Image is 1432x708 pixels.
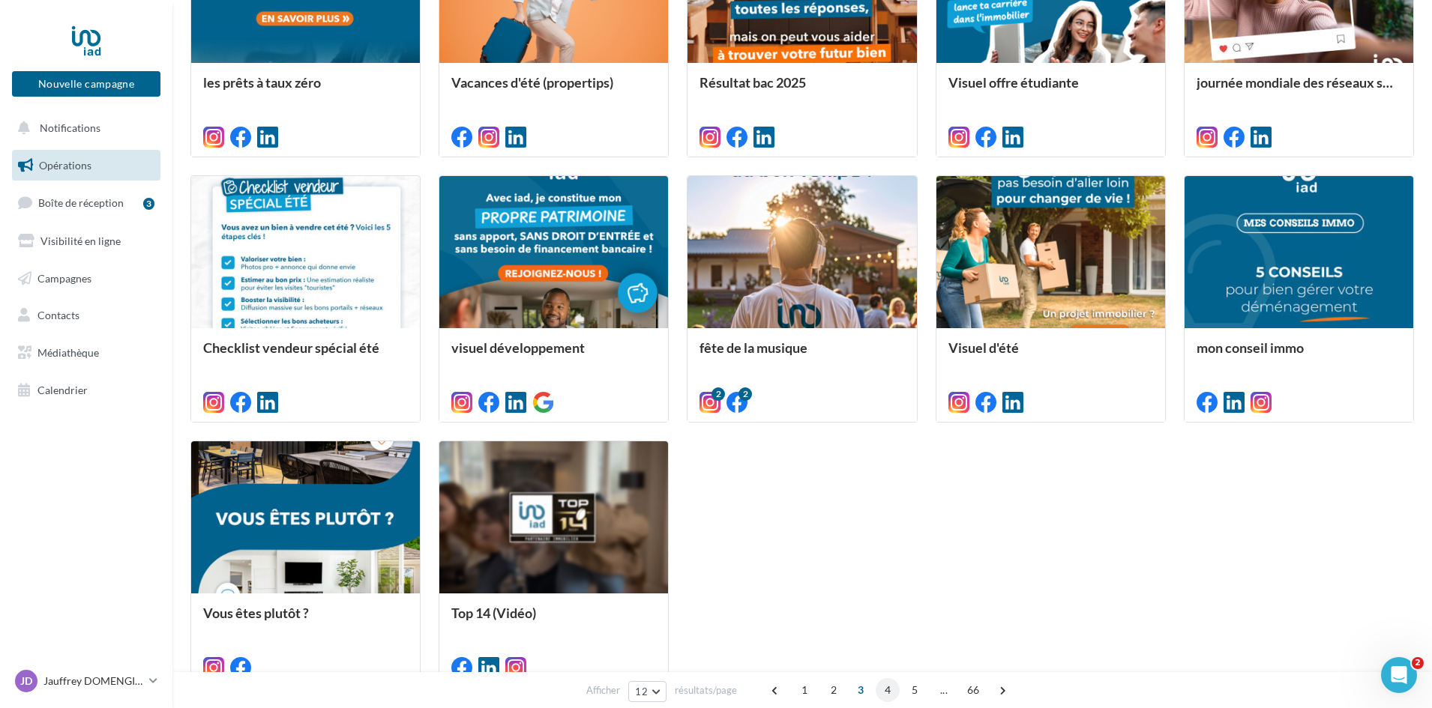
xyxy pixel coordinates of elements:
span: 2 [822,678,846,702]
span: Calendrier [37,384,88,396]
a: Calendrier [9,375,163,406]
button: 12 [628,681,667,702]
span: Visibilité en ligne [40,235,121,247]
div: les prêts à taux zéro [203,75,408,105]
span: 12 [635,686,648,698]
div: visuel développement [451,340,656,370]
span: 66 [961,678,986,702]
span: ... [932,678,956,702]
span: Campagnes [37,271,91,284]
div: Top 14 (Vidéo) [451,605,656,635]
button: Notifications [9,112,157,144]
a: JD Jauffrey DOMENGINE [12,667,160,695]
a: Visibilité en ligne [9,226,163,257]
span: Contacts [37,309,79,321]
div: Résultat bac 2025 [700,75,904,105]
a: Campagnes [9,263,163,294]
div: journée mondiale des réseaux sociaux [1197,75,1401,105]
div: fête de la musique [700,340,904,370]
span: 4 [876,678,900,702]
div: 3 [143,198,154,210]
span: 5 [903,678,927,702]
span: 1 [792,678,816,702]
span: Boîte de réception [38,196,124,209]
div: 2 [738,387,752,401]
span: résultats/page [675,683,737,698]
p: Jauffrey DOMENGINE [43,674,143,689]
span: Médiathèque [37,346,99,359]
span: Notifications [40,121,100,134]
iframe: Intercom live chat [1381,657,1417,693]
span: 3 [849,678,873,702]
span: Opérations [39,159,91,172]
div: Vacances d'été (propertips) [451,75,656,105]
div: Vous êtes plutôt ? [203,605,408,635]
button: Nouvelle campagne [12,71,160,97]
a: Médiathèque [9,337,163,369]
div: mon conseil immo [1197,340,1401,370]
div: Visuel offre étudiante [948,75,1153,105]
a: Opérations [9,150,163,181]
div: Checklist vendeur spécial été [203,340,408,370]
a: Boîte de réception3 [9,187,163,219]
span: Afficher [586,683,620,698]
a: Contacts [9,300,163,331]
div: 2 [712,387,725,401]
div: Visuel d'été [948,340,1153,370]
span: JD [20,674,32,689]
span: 2 [1412,657,1424,669]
